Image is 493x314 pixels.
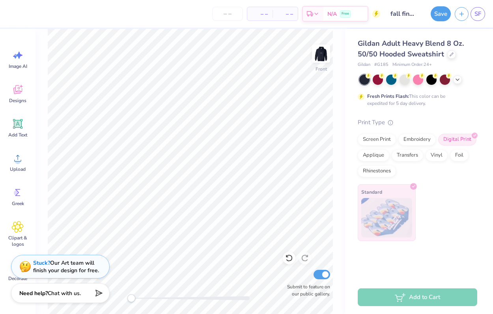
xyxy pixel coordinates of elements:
span: Gildan [358,62,370,68]
input: Untitled Design [384,6,423,22]
span: Greek [12,200,24,207]
div: Screen Print [358,134,396,146]
span: SF [474,9,481,19]
span: Designs [9,97,26,104]
strong: Need help? [19,290,48,297]
img: Front [313,46,329,62]
div: Our Art team will finish your design for free. [33,259,99,274]
span: # G185 [374,62,388,68]
span: Free [342,11,349,17]
div: Print Type [358,118,477,127]
button: Save [431,6,451,21]
span: Add Text [8,132,27,138]
div: Front [316,65,327,73]
div: Vinyl [426,150,448,161]
img: Standard [361,198,412,237]
span: – – [252,10,268,18]
div: Embroidery [398,134,436,146]
span: Chat with us. [48,290,81,297]
span: Standard [361,188,382,196]
div: Rhinestones [358,165,396,177]
div: Foil [450,150,469,161]
div: Accessibility label [127,294,135,302]
div: Transfers [392,150,423,161]
div: Applique [358,150,389,161]
strong: Stuck? [33,259,50,267]
span: Image AI [9,63,27,69]
label: Submit to feature on our public gallery. [283,283,330,297]
div: This color can be expedited for 5 day delivery. [367,93,464,107]
span: Minimum Order: 24 + [392,62,432,68]
span: – – [277,10,293,18]
input: – – [212,7,243,21]
span: Upload [10,166,26,172]
span: N/A [327,10,337,18]
span: Gildan Adult Heavy Blend 8 Oz. 50/50 Hooded Sweatshirt [358,39,464,59]
strong: Fresh Prints Flash: [367,93,409,99]
div: Digital Print [438,134,476,146]
span: Decorate [8,275,27,282]
a: SF [471,7,485,21]
span: Clipart & logos [5,235,31,247]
